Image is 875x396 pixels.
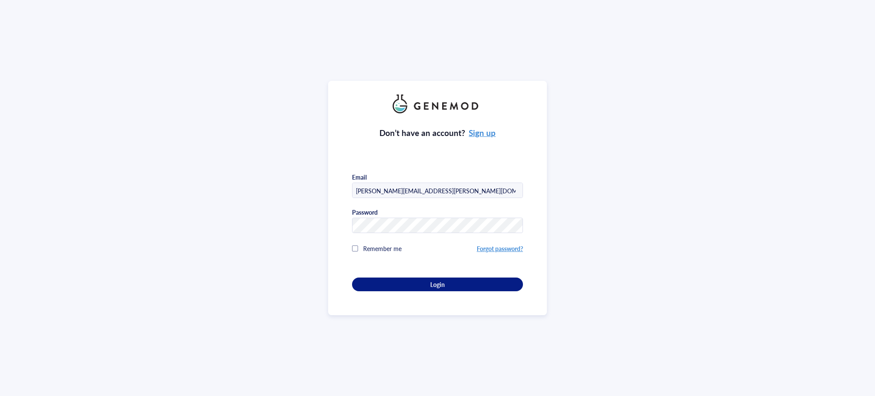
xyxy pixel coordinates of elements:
a: Sign up [469,127,496,139]
div: Password [352,208,378,216]
a: Forgot password? [477,244,523,253]
span: Login [430,281,445,288]
div: Don’t have an account? [379,127,496,139]
div: Email [352,173,367,181]
button: Login [352,278,523,291]
span: Remember me [363,244,402,253]
img: genemod_logo_light-BcqUzbGq.png [393,95,482,113]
